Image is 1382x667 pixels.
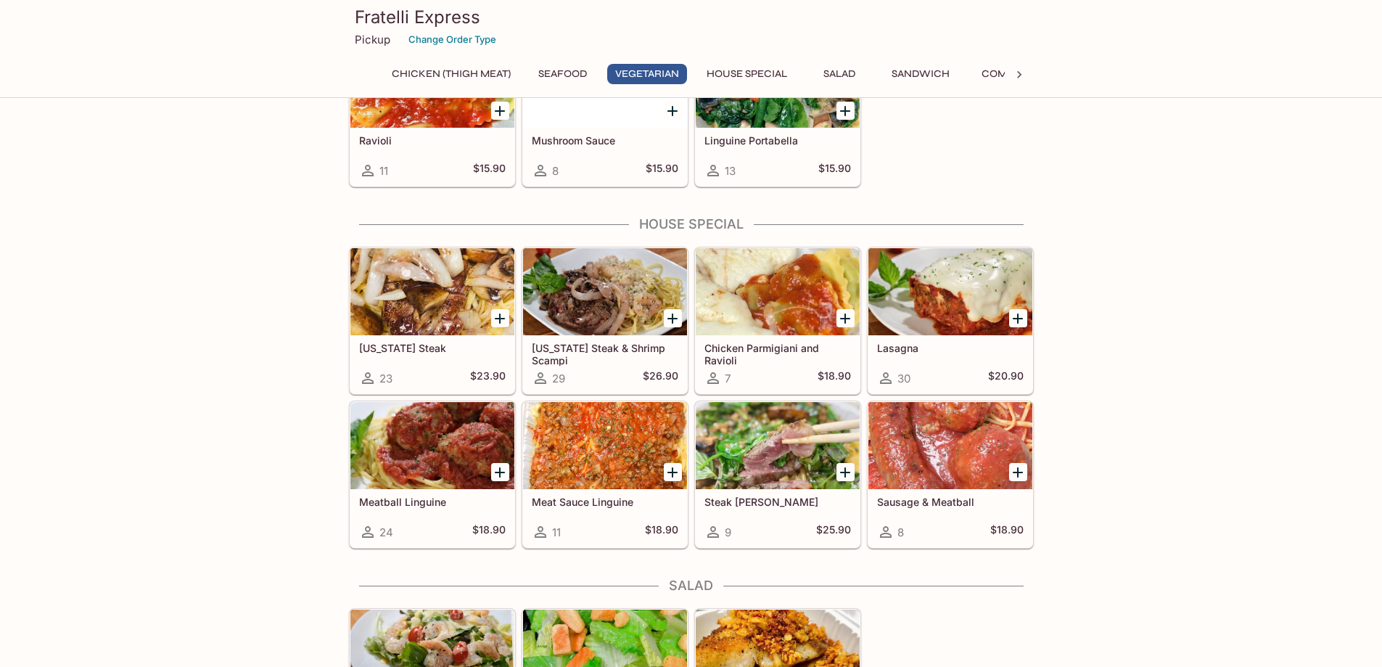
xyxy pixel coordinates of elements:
[472,523,506,541] h5: $18.90
[643,369,678,387] h5: $26.90
[695,247,860,394] a: Chicken Parmigiani and Ravioli7$18.90
[379,525,393,539] span: 24
[379,372,392,385] span: 23
[522,40,688,187] a: Mushroom Sauce8$15.90
[695,40,860,187] a: Linguine Portabella13$15.90
[350,248,514,335] div: New York Steak
[696,41,860,128] div: Linguine Portabella
[807,64,872,84] button: Salad
[877,342,1024,354] h5: Lasagna
[359,134,506,147] h5: Ravioli
[350,41,514,128] div: Ravioli
[725,525,731,539] span: 9
[379,164,388,178] span: 11
[350,402,514,489] div: Meatball Linguine
[969,64,1035,84] button: Combo
[350,247,515,394] a: [US_STATE] Steak23$23.90
[607,64,687,84] button: Vegetarian
[1009,309,1027,327] button: Add Lasagna
[532,496,678,508] h5: Meat Sauce Linguine
[532,342,678,366] h5: [US_STATE] Steak & Shrimp Scampi
[645,523,678,541] h5: $18.90
[473,162,506,179] h5: $15.90
[868,402,1032,489] div: Sausage & Meatball
[884,64,958,84] button: Sandwich
[836,102,855,120] button: Add Linguine Portabella
[530,64,596,84] button: Seafood
[350,40,515,187] a: Ravioli11$15.90
[532,134,678,147] h5: Mushroom Sauce
[664,309,682,327] button: Add New York Steak & Shrimp Scampi
[897,525,904,539] span: 8
[522,401,688,548] a: Meat Sauce Linguine11$18.90
[522,247,688,394] a: [US_STATE] Steak & Shrimp Scampi29$26.90
[990,523,1024,541] h5: $18.90
[704,342,851,366] h5: Chicken Parmigiani and Ravioli
[877,496,1024,508] h5: Sausage & Meatball
[836,309,855,327] button: Add Chicken Parmigiani and Ravioli
[470,369,506,387] h5: $23.90
[349,216,1034,232] h4: House Special
[552,372,565,385] span: 29
[725,164,736,178] span: 13
[988,369,1024,387] h5: $20.90
[402,28,503,51] button: Change Order Type
[816,523,851,541] h5: $25.90
[523,41,687,128] div: Mushroom Sauce
[704,496,851,508] h5: Steak [PERSON_NAME]
[355,33,390,46] p: Pickup
[491,463,509,481] button: Add Meatball Linguine
[696,248,860,335] div: Chicken Parmigiani and Ravioli
[725,372,731,385] span: 7
[818,369,851,387] h5: $18.90
[552,164,559,178] span: 8
[664,463,682,481] button: Add Meat Sauce Linguine
[491,102,509,120] button: Add Ravioli
[349,578,1034,594] h4: Salad
[897,372,910,385] span: 30
[868,248,1032,335] div: Lasagna
[836,463,855,481] button: Add Steak Basilio
[696,402,860,489] div: Steak Basilio
[384,64,519,84] button: Chicken (Thigh Meat)
[664,102,682,120] button: Add Mushroom Sauce
[695,401,860,548] a: Steak [PERSON_NAME]9$25.90
[1009,463,1027,481] button: Add Sausage & Meatball
[355,6,1028,28] h3: Fratelli Express
[359,496,506,508] h5: Meatball Linguine
[699,64,795,84] button: House Special
[350,401,515,548] a: Meatball Linguine24$18.90
[523,402,687,489] div: Meat Sauce Linguine
[704,134,851,147] h5: Linguine Portabella
[491,309,509,327] button: Add New York Steak
[523,248,687,335] div: New York Steak & Shrimp Scampi
[646,162,678,179] h5: $15.90
[868,401,1033,548] a: Sausage & Meatball8$18.90
[359,342,506,354] h5: [US_STATE] Steak
[868,247,1033,394] a: Lasagna30$20.90
[818,162,851,179] h5: $15.90
[552,525,561,539] span: 11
